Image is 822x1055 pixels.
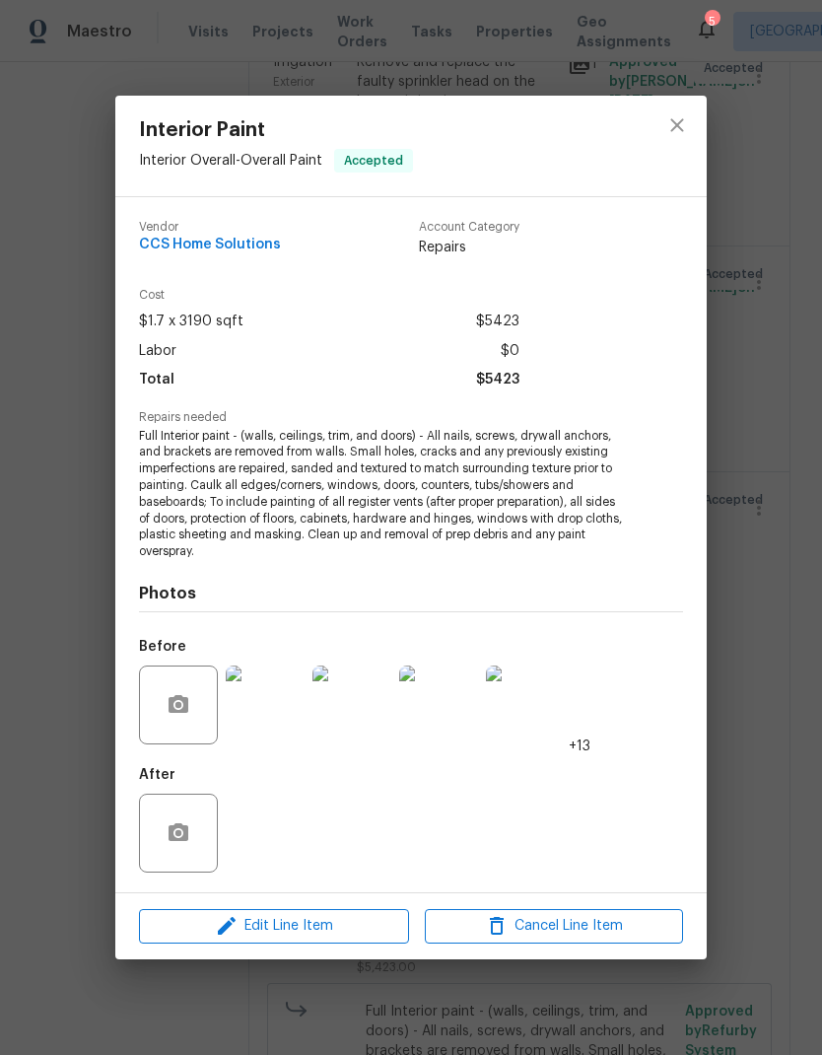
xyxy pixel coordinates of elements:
span: $0 [501,337,519,366]
span: Vendor [139,221,281,234]
span: Interior Paint [139,119,413,141]
span: Total [139,366,174,394]
h5: Before [139,640,186,654]
button: Cancel Line Item [425,909,683,944]
span: CCS Home Solutions [139,238,281,252]
span: Accepted [336,151,411,171]
span: Interior Overall - Overall Paint [139,154,322,168]
span: $1.7 x 3190 sqft [139,308,243,336]
span: Repairs needed [139,411,683,424]
span: Account Category [419,221,519,234]
span: $5423 [476,308,519,336]
span: Edit Line Item [145,914,403,939]
span: Labor [139,337,176,366]
span: Cost [139,289,519,302]
span: Full Interior paint - (walls, ceilings, trim, and doors) - All nails, screws, drywall anchors, an... [139,428,629,560]
span: $5423 [476,366,519,394]
button: close [653,102,701,149]
h5: After [139,768,175,782]
div: 5 [705,12,719,32]
span: +13 [569,737,590,756]
h4: Photos [139,584,683,603]
span: Repairs [419,238,519,257]
button: Edit Line Item [139,909,409,944]
span: Cancel Line Item [431,914,677,939]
